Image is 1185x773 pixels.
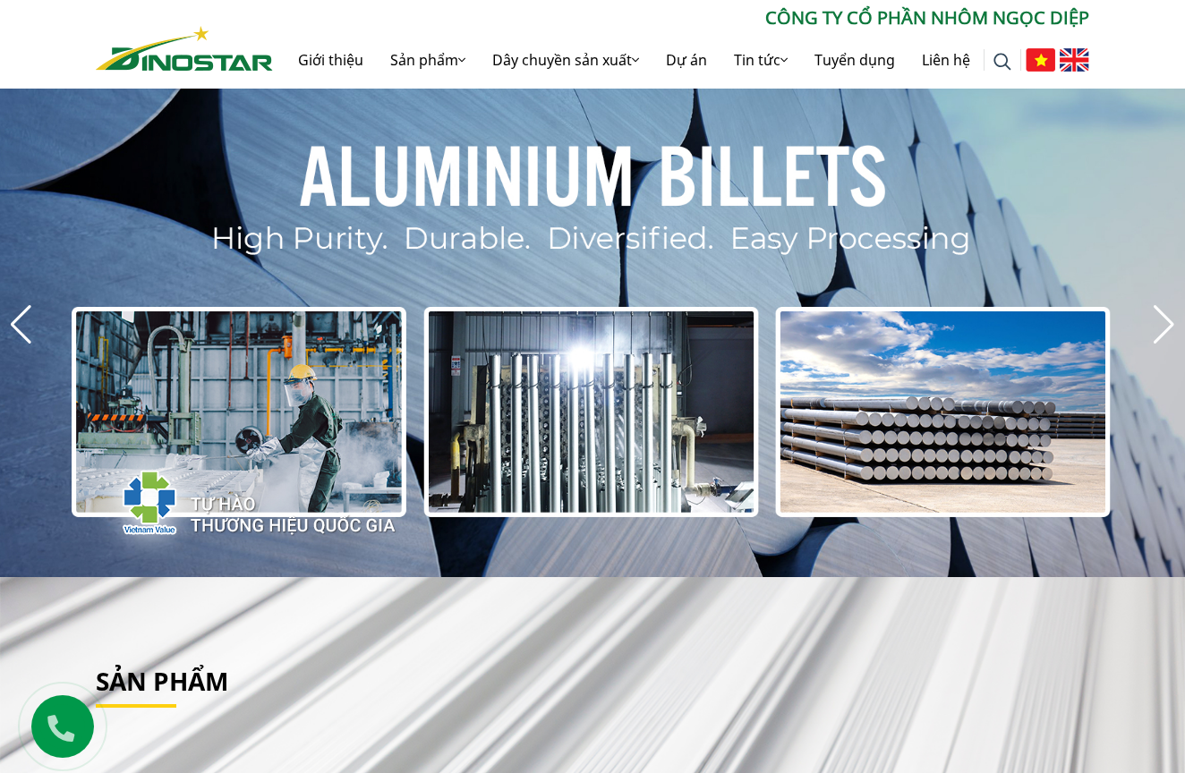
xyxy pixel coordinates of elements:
[285,31,377,89] a: Giới thiệu
[96,26,273,71] img: Nhôm Dinostar
[96,22,273,70] a: Nhôm Dinostar
[69,437,398,559] img: thqg
[9,305,33,344] div: Previous slide
[1152,305,1176,344] div: Next slide
[801,31,908,89] a: Tuyển dụng
[1026,48,1055,72] img: Tiếng Việt
[1060,48,1089,72] img: English
[652,31,720,89] a: Dự án
[479,31,652,89] a: Dây chuyền sản xuất
[908,31,984,89] a: Liên hệ
[993,53,1011,71] img: search
[273,4,1089,31] p: CÔNG TY CỔ PHẦN NHÔM NGỌC DIỆP
[377,31,479,89] a: Sản phẩm
[720,31,801,89] a: Tin tức
[96,664,228,698] a: Sản phẩm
